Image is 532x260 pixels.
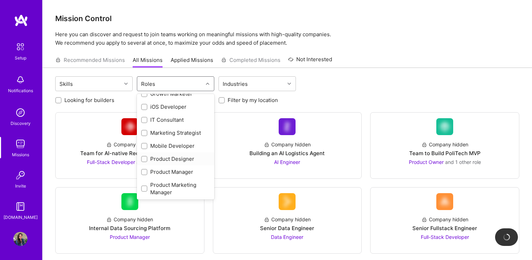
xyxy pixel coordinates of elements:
[61,193,198,248] a: Company LogoCompany hiddenInternal Data Sourcing PlatformProduct Manager
[121,193,138,210] img: Company Logo
[219,118,356,173] a: Company LogoCompany hiddenBuilding an AI Logistics AgentAI Engineer
[422,216,468,223] div: Company hidden
[124,82,128,85] i: icon Chevron
[13,39,28,54] img: setup
[80,150,179,157] div: Team for AI-native Recruiting Platform
[264,141,311,148] div: Company hidden
[55,30,519,47] p: Here you can discover and request to join teams working on meaningful missions with high-quality ...
[421,234,469,240] span: Full-Stack Developer
[110,234,150,240] span: Product Manager
[171,56,213,68] a: Applied Missions
[106,141,153,148] div: Company hidden
[12,232,29,246] a: User Avatar
[13,168,27,182] img: Invite
[4,214,38,221] div: [DOMAIN_NAME]
[61,118,198,173] a: Company LogoCompany hiddenTeam for AI-native Recruiting PlatformFull-Stack Developer and 1 other ...
[206,82,209,85] i: icon Chevron
[436,193,453,210] img: Company Logo
[13,73,27,87] img: bell
[221,79,249,89] div: Industries
[13,232,27,246] img: User Avatar
[436,118,453,135] img: Company Logo
[409,150,481,157] div: Team to Build PoliTech MVP
[8,87,33,94] div: Notifications
[141,103,210,110] div: iOS Developer
[141,129,210,137] div: Marketing Strategist
[279,118,296,135] img: Company Logo
[15,182,26,190] div: Invite
[64,96,114,104] label: Looking for builders
[260,224,314,232] div: Senior Data Engineer
[219,193,356,248] a: Company LogoCompany hiddenSenior Data EngineerData Engineer
[274,159,300,165] span: AI Engineer
[55,14,519,23] h3: Mission Control
[133,56,163,68] a: All Missions
[279,193,296,210] img: Company Logo
[141,90,210,97] div: Growth Marketer
[141,155,210,163] div: Product Designer
[13,106,27,120] img: discovery
[376,118,513,173] a: Company LogoCompany hiddenTeam to Build PoliTech MVPProduct Owner and 1 other role
[13,199,27,214] img: guide book
[228,96,278,104] label: Filter by my location
[141,142,210,150] div: Mobile Developer
[141,116,210,123] div: IT Consultant
[11,120,31,127] div: Discovery
[288,55,332,68] a: Not Interested
[139,79,157,89] div: Roles
[58,79,75,89] div: Skills
[141,181,210,196] div: Product Marketing Manager
[89,224,170,232] div: Internal Data Sourcing Platform
[502,233,511,241] img: loading
[13,137,27,151] img: teamwork
[287,82,291,85] i: icon Chevron
[14,14,28,27] img: logo
[87,159,135,165] span: Full-Stack Developer
[422,141,468,148] div: Company hidden
[249,150,325,157] div: Building an AI Logistics Agent
[376,193,513,248] a: Company LogoCompany hiddenSenior Fullstack EngineerFull-Stack Developer
[271,234,303,240] span: Data Engineer
[121,118,138,135] img: Company Logo
[15,54,26,62] div: Setup
[12,151,29,158] div: Missions
[141,168,210,176] div: Product Manager
[445,159,481,165] span: and 1 other role
[264,216,311,223] div: Company hidden
[106,216,153,223] div: Company hidden
[409,159,444,165] span: Product Owner
[412,224,477,232] div: Senior Fullstack Engineer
